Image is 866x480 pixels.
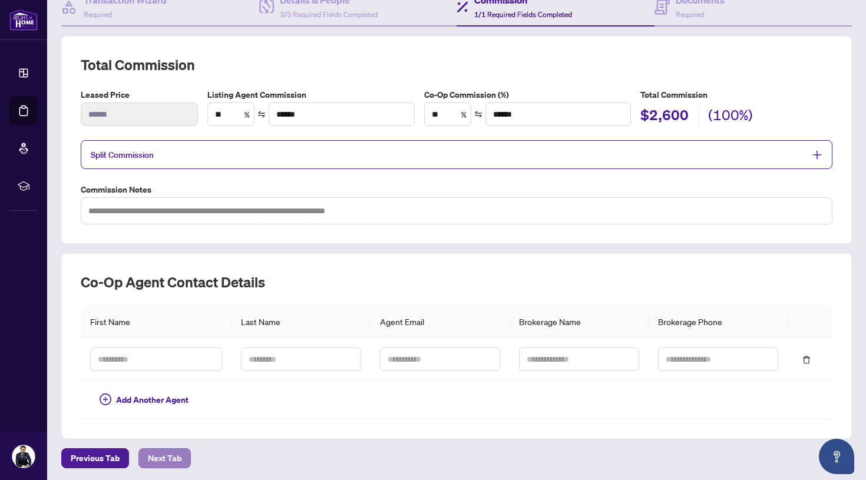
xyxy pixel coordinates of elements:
span: plus [812,150,822,160]
button: Open asap [819,439,854,474]
span: Previous Tab [71,449,120,468]
h2: Total Commission [81,55,832,74]
img: logo [9,9,38,31]
span: swap [257,110,266,118]
h5: Total Commission [640,88,832,101]
img: Profile Icon [12,445,35,468]
button: Add Another Agent [90,390,198,409]
span: 3/3 Required Fields Completed [280,10,378,19]
span: plus-circle [100,393,111,405]
label: Co-Op Commission (%) [424,88,632,101]
span: Required [676,10,704,19]
h2: Co-op Agent Contact Details [81,273,832,292]
span: swap [474,110,482,118]
span: Required [84,10,112,19]
h2: $2,600 [640,105,689,128]
span: Next Tab [148,449,181,468]
th: Brokerage Phone [649,306,788,338]
button: Previous Tab [61,448,129,468]
h2: (100%) [708,105,753,128]
span: Add Another Agent [116,393,189,406]
label: Commission Notes [81,183,832,196]
button: Next Tab [138,448,191,468]
label: Leased Price [81,88,198,101]
span: delete [802,356,811,364]
span: 1/1 Required Fields Completed [474,10,572,19]
th: Last Name [232,306,371,338]
div: Split Commission [81,140,832,169]
span: Split Commission [91,150,154,160]
th: Agent Email [371,306,510,338]
th: First Name [81,306,232,338]
label: Listing Agent Commission [207,88,415,101]
th: Brokerage Name [510,306,649,338]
